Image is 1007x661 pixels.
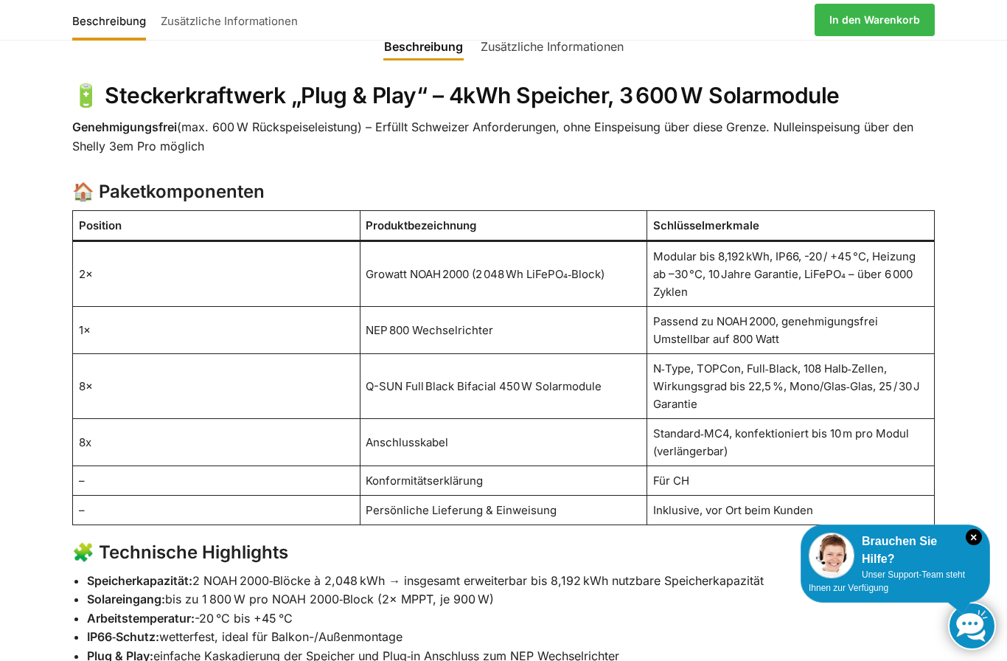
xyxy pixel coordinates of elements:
[73,419,360,466] td: 8x
[153,2,305,38] a: Zusätzliche Informationen
[72,120,177,134] strong: Genehmigungsfrei
[87,629,159,644] strong: IP66‑Schutz:
[73,354,360,419] td: 8×
[87,628,935,647] li: wetterfest, ideal für Balkon-/Außenmontage
[72,179,935,205] h3: 🏠 Paketkomponenten
[647,496,935,525] td: Inklusive, vor Ort beim Kunden
[87,592,165,606] strong: Solareingang:
[73,466,360,496] td: –
[647,466,935,496] td: Für CH
[647,211,935,241] th: Schlüsselmerkmale
[72,2,153,38] a: Beschreibung
[73,496,360,525] td: –
[647,241,935,307] td: Modular bis 8,192 kWh, IP66, -20 / +45 °C, Heizung ab –30 °C, 10 Jahre Garantie, LiFePO₄ – über 6...
[72,82,935,110] h2: 🔋 Steckerkraftwerk „Plug & Play“ – 4kWh Speicher, 3 600 W Solarmodule
[809,533,982,568] div: Brauchen Sie Hilfe?
[375,29,472,64] a: Beschreibung
[87,609,935,629] li: -20 °C bis +45 °C
[73,307,360,354] td: 1×
[647,419,935,466] td: Standard‑MC4, konfektioniert bis 10 m pro Modul (verlängerbar)
[360,419,647,466] td: Anschlusskabel
[73,211,360,241] th: Position
[87,590,935,609] li: bis zu 1 800 W pro NOAH 2000‑Block (2× MPPT, je 900 W)
[472,29,633,64] a: Zusätzliche Informationen
[360,307,647,354] td: NEP 800 Wechselrichter
[73,241,360,307] td: 2×
[809,570,965,593] span: Unser Support-Team steht Ihnen zur Verfügung
[360,496,647,525] td: Persönliche Lieferung & Einweisung
[360,354,647,419] td: Q-SUN Full Black Bifacial 450 W Solarmodule
[966,529,982,545] i: Schließen
[87,572,935,591] li: 2 NOAH 2000‑Blöcke à 2,048 kWh → insgesamt erweiterbar bis 8,192 kWh nutzbare Speicherkapazität
[72,540,935,566] h3: 🧩 Technische Highlights
[360,211,647,241] th: Produktbezeichnung
[87,611,195,626] strong: Arbeitstemperatur:
[87,573,192,588] strong: Speicherkapazität:
[360,241,647,307] td: Growatt NOAH 2000 (2 048 Wh LiFePO₄‑Block)
[360,466,647,496] td: Konformitätserklärung
[72,118,935,156] p: (max. 600 W Rückspeiseleistung) – Erfüllt Schweizer Anforderungen, ohne Einspeisung über diese Gr...
[809,533,854,578] img: Customer service
[647,354,935,419] td: N‑Type, TOPCon, Full‑Black, 108 Halb‑Zellen, Wirkungsgrad bis 22,5 %, Mono/Glas‑Glas, 25 / 30 J G...
[815,4,935,36] a: In den Warenkorb
[647,307,935,354] td: Passend zu NOAH 2000, genehmigungsfrei Umstellbar auf 800 Watt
